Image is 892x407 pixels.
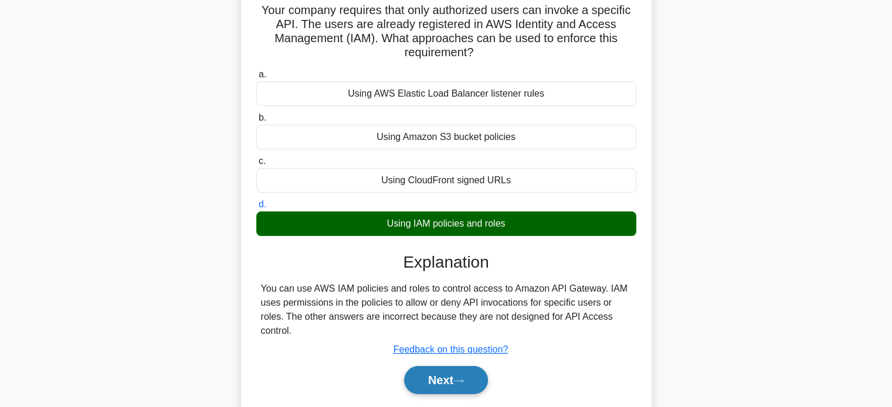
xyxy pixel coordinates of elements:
span: b. [259,112,266,122]
button: Next [404,366,488,394]
div: You can use AWS IAM policies and roles to control access to Amazon API Gateway. IAM uses permissi... [261,282,632,338]
span: c. [259,156,266,166]
div: Using AWS Elastic Load Balancer listener rules [256,81,636,106]
a: Feedback on this question? [394,344,508,354]
div: Using IAM policies and roles [256,211,636,236]
h5: Your company requires that only authorized users can invoke a specific API. The users are already... [255,3,637,60]
div: Using Amazon S3 bucket policies [256,125,636,149]
span: d. [259,199,266,209]
h3: Explanation [263,252,629,272]
span: a. [259,69,266,79]
div: Using CloudFront signed URLs [256,168,636,193]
